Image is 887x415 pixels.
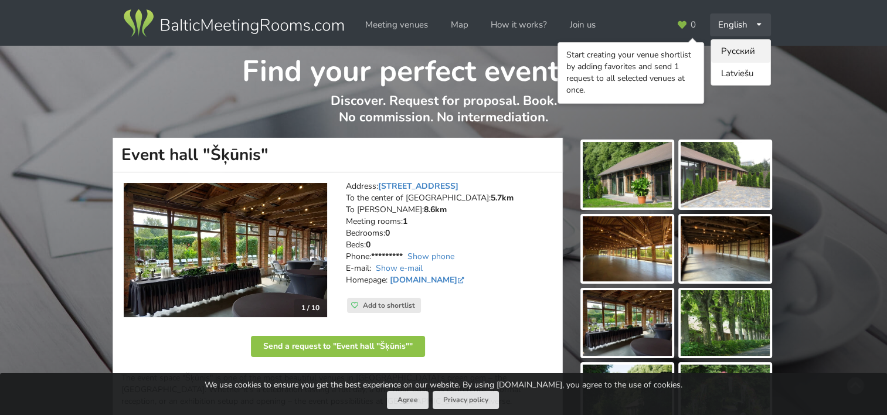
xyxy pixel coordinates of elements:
p: Discover. Request for proposal. Book. No commission. No intermediation. [113,93,774,138]
a: Show e-mail [376,263,423,274]
a: How it works? [482,13,555,36]
img: Baltic Meeting Rooms [121,7,346,40]
button: Send a request to "Event hall "Šķūnis"" [251,336,425,357]
div: English [710,13,771,36]
a: Join us [562,13,604,36]
strong: 5.7km [491,192,514,203]
a: Meeting venues [357,13,436,36]
span: 0 [691,21,696,29]
a: Latviešu [711,63,770,86]
img: Event hall "Šķūnis" | Riga | Event place - gallery picture [681,290,770,356]
a: Unusual venues | Riga | Event hall "Šķūnis" 1 / 10 [124,183,327,317]
h1: Event hall "Šķūnis" [113,138,563,172]
strong: 0 [366,239,371,250]
strong: 0 [385,227,390,239]
a: Русский [711,40,770,63]
img: Unusual venues | Riga | Event hall "Šķūnis" [124,183,327,317]
a: [DOMAIN_NAME] [390,274,467,285]
img: Event hall "Šķūnis" | Riga | Event place - gallery picture [681,216,770,282]
h1: Find your perfect event space [113,46,774,90]
button: Agree [387,391,429,409]
a: Show phone [407,251,454,262]
a: [STREET_ADDRESS] [378,181,458,192]
div: Start creating your venue shortlist by adding favorites and send 1 request to all selected venues... [566,49,695,96]
img: Event hall "Šķūnis" | Riga | Event place - gallery picture [583,216,672,282]
img: Event hall "Šķūnis" | Riga | Event place - gallery picture [583,290,672,356]
a: Privacy policy [433,391,499,409]
span: Add to shortlist [363,301,415,310]
a: Map [443,13,477,36]
strong: 1 [403,216,407,227]
img: Event hall "Šķūnis" | Riga | Event place - gallery picture [681,142,770,207]
p: The event space "Šķūnis" is one of the most beautiful venues in [GEOGRAPHIC_DATA]'s green gem – t... [121,372,554,407]
img: Event hall "Šķūnis" | Riga | Event place - gallery picture [583,142,672,207]
strong: 8.6km [424,204,447,215]
address: Address: To the center of [GEOGRAPHIC_DATA]: To [PERSON_NAME]: Meeting rooms: Bedrooms: Beds: Pho... [346,181,554,298]
div: 1 / 10 [294,299,327,317]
